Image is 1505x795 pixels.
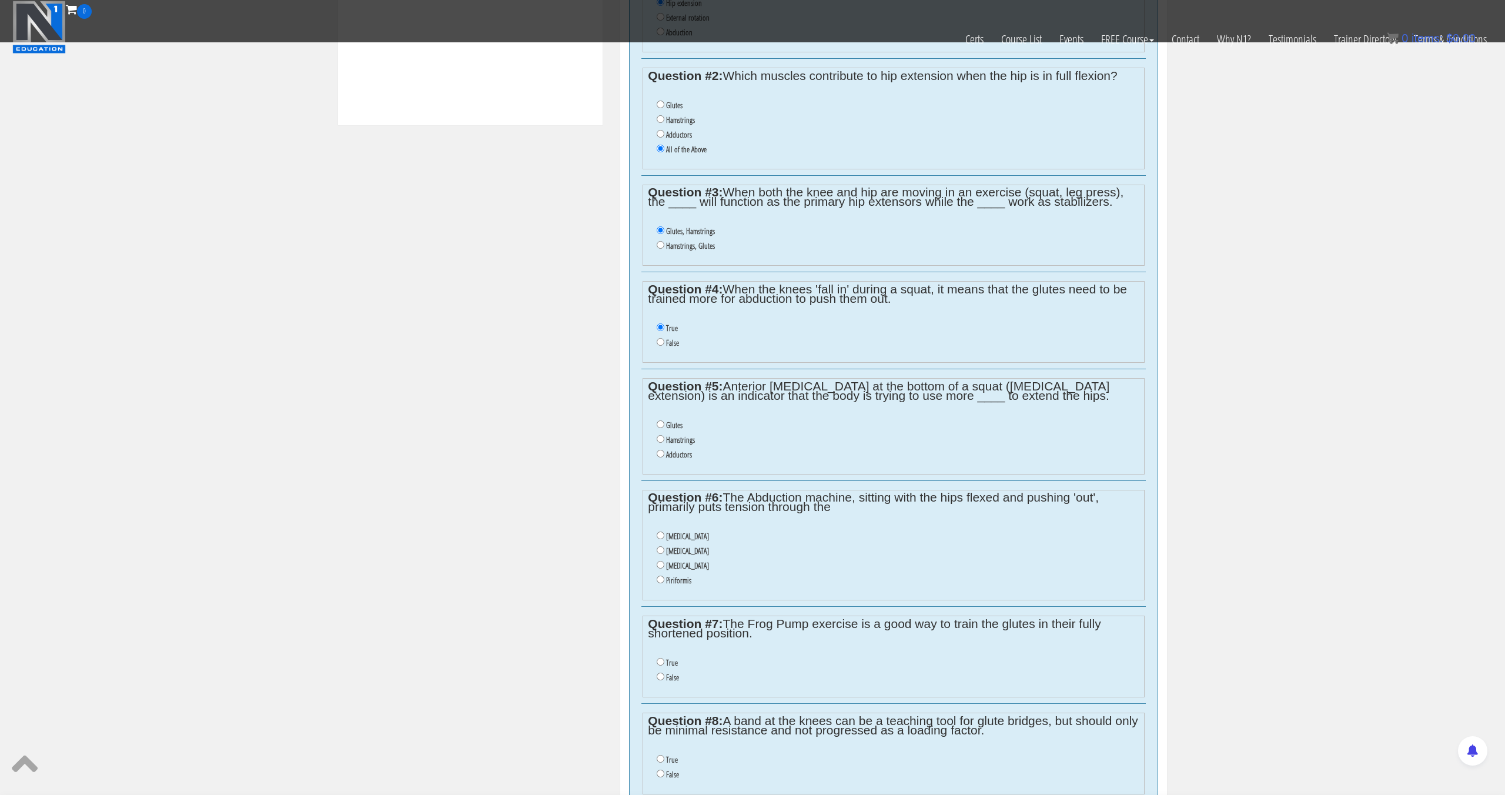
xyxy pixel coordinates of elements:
a: Course List [992,19,1051,60]
strong: Question #6: [648,490,723,504]
label: Hamstrings, Glutes [666,241,715,250]
label: [MEDICAL_DATA] [666,532,709,541]
label: All of the Above [666,145,707,154]
span: $ [1446,32,1453,45]
label: True [666,755,678,764]
span: 0 [1402,32,1408,45]
legend: The Abduction machine, sitting with the hips flexed and pushing 'out', primarily puts tension thr... [648,493,1139,512]
label: False [666,338,679,348]
label: False [666,673,679,682]
label: [MEDICAL_DATA] [666,546,709,556]
legend: The Frog Pump exercise is a good way to train the glutes in their fully shortened position. [648,619,1139,638]
strong: Question #7: [648,617,723,630]
label: Adductors [666,130,692,139]
img: icon11.png [1387,32,1399,44]
label: [MEDICAL_DATA] [666,561,709,570]
strong: Question #2: [648,69,723,82]
legend: A band at the knees can be a teaching tool for glute bridges, but should only be minimal resistan... [648,716,1139,735]
a: Events [1051,19,1092,60]
a: Testimonials [1260,19,1325,60]
a: Contact [1163,19,1208,60]
label: False [666,770,679,779]
a: Certs [956,19,992,60]
label: Glutes [666,101,683,110]
a: FREE Course [1092,19,1163,60]
legend: Which muscles contribute to hip extension when the hip is in full flexion? [648,71,1139,81]
label: True [666,658,678,667]
legend: When the knees 'fall in' during a squat, it means that the glutes need to be trained more for abd... [648,285,1139,303]
a: Terms & Conditions [1405,19,1496,60]
label: Piriformis [666,576,691,585]
label: Hamstrings [666,115,695,125]
legend: When both the knee and hip are moving in an exercise (squat, leg press), the ____ will function a... [648,188,1139,206]
label: Hamstrings [666,435,695,445]
a: Trainer Directory [1325,19,1405,60]
span: items: [1412,32,1443,45]
label: Glutes [666,420,683,430]
strong: Question #8: [648,714,723,727]
strong: Question #3: [648,185,723,199]
strong: Question #5: [648,379,723,393]
strong: Question #4: [648,282,723,296]
a: Why N1? [1208,19,1260,60]
label: Glutes, Hamstrings [666,226,715,236]
label: Adductors [666,450,692,459]
a: 0 items: $0.00 [1387,32,1476,45]
bdi: 0.00 [1446,32,1476,45]
label: True [666,323,678,333]
img: n1-education [12,1,66,54]
a: 0 [66,1,92,17]
legend: Anterior [MEDICAL_DATA] at the bottom of a squat ([MEDICAL_DATA] extension) is an indicator that ... [648,382,1139,400]
span: 0 [77,4,92,19]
